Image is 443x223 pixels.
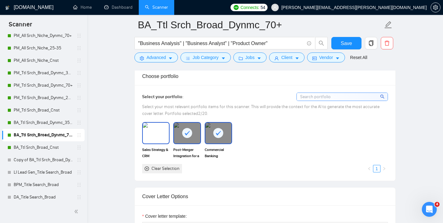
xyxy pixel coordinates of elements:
button: setting [431,2,441,12]
button: search [315,37,328,49]
span: 54 [260,4,265,11]
a: 1 [373,165,380,172]
span: left [367,167,371,171]
input: Search portfolio [297,93,388,101]
span: copy [365,40,377,46]
span: bars [186,56,190,61]
a: PM_Ttl Srch_Broad_Dynmc_25-35 [14,92,73,104]
span: holder [77,71,82,75]
span: Connects: [240,4,259,11]
span: holder [77,133,82,138]
span: idcard [312,56,317,61]
div: Clear Selection [152,165,180,172]
span: holder [77,157,82,162]
span: search [315,40,327,46]
a: PM_Ttl Srch_Broad_Cnst [14,104,73,116]
label: Cover letter template: [142,213,187,220]
a: Reset All [350,54,367,61]
input: Search Freelance Jobs... [138,39,304,47]
span: Advanced [147,54,166,61]
span: info-circle [307,41,311,45]
span: Select your portfolio: [142,94,184,99]
span: double-left [74,208,80,215]
li: 1 [373,165,380,172]
div: Cover Letter Options [142,188,388,205]
div: Choose portfolio [142,67,388,85]
span: holder [77,46,82,51]
span: holder [77,95,82,100]
button: copy [365,37,377,49]
span: caret-down [335,56,340,61]
a: homeHome [73,5,92,10]
span: user [273,5,277,10]
span: holder [77,58,82,63]
span: holder [77,120,82,125]
span: setting [140,56,144,61]
span: Save [341,39,352,47]
a: BA_Ttl Srch_Broad_Dynmc_35-70 [14,116,73,129]
span: Scanner [4,20,37,33]
a: LI Lead Gen_Title Search_Broad [14,166,73,179]
span: Commercial Banking Platform Migration for [GEOGRAPHIC_DATA]-based Product Company [205,147,232,159]
a: PM_All Srch_Niche_25-35 [14,42,73,54]
a: BA_Ttl Srch_Broad_Cnst [14,141,73,154]
li: Previous Page [366,165,373,172]
span: Job Category [193,54,218,61]
span: right [382,167,386,171]
a: Copy of BA_Ttl Srch_Broad_Dynmc [14,154,73,166]
img: portfolio thumbnail image [143,123,169,143]
a: PM_All Srch_Niche_Dynmc_70+ [14,30,73,42]
img: upwork-logo.png [234,5,239,10]
input: Scanner name... [138,17,383,33]
button: settingAdvancedcaret-down [134,52,178,62]
span: holder [77,33,82,38]
button: idcardVendorcaret-down [307,52,345,62]
span: holder [77,108,82,113]
span: Jobs [245,54,255,61]
span: Vendor [319,54,333,61]
span: Client [281,54,292,61]
button: Save [331,37,361,49]
span: holder [77,170,82,175]
a: DA_Title Search_Broad [14,191,73,203]
span: edit [384,21,392,29]
span: user [274,56,279,61]
span: holder [77,195,82,200]
a: setting [431,5,441,10]
button: barsJob Categorycaret-down [180,52,231,62]
span: Post-Merger Integration for a Multinational Software Product Company [173,147,201,159]
button: left [366,165,373,172]
button: delete [381,37,393,49]
span: Sales Strategy & CRM Implementation for UK-based Telecom Start-up [142,147,170,159]
li: Next Page [380,165,388,172]
button: right [380,165,388,172]
span: holder [77,145,82,150]
span: folder [239,56,243,61]
iframe: Intercom live chat [422,202,437,217]
a: PM_All Srch_Niche_Cnst [14,54,73,67]
a: PM_Ttl Srch_Broad_Dynmc_35-70 [14,67,73,79]
img: logo [5,3,10,13]
span: Select your most relevant portfolio items for this scanner. This will provide the context for the... [142,104,380,116]
span: caret-down [221,56,226,61]
a: dashboardDashboard [104,5,133,10]
span: search [380,93,385,100]
span: caret-down [257,56,261,61]
a: BA_Ttl Srch_Broad_Dynmc_70+ [14,129,73,141]
button: userClientcaret-down [269,52,305,62]
span: caret-down [168,56,173,61]
span: holder [77,182,82,187]
button: folderJobscaret-down [233,52,267,62]
span: delete [381,40,393,46]
a: PM_Ttl Srch_Broad_Dynmc_70+ [14,79,73,92]
span: caret-down [295,56,299,61]
span: 4 [435,202,440,207]
a: searchScanner [145,5,168,10]
span: close-circle [145,166,149,171]
span: holder [77,83,82,88]
a: BPM_Title Search_Broad [14,179,73,191]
